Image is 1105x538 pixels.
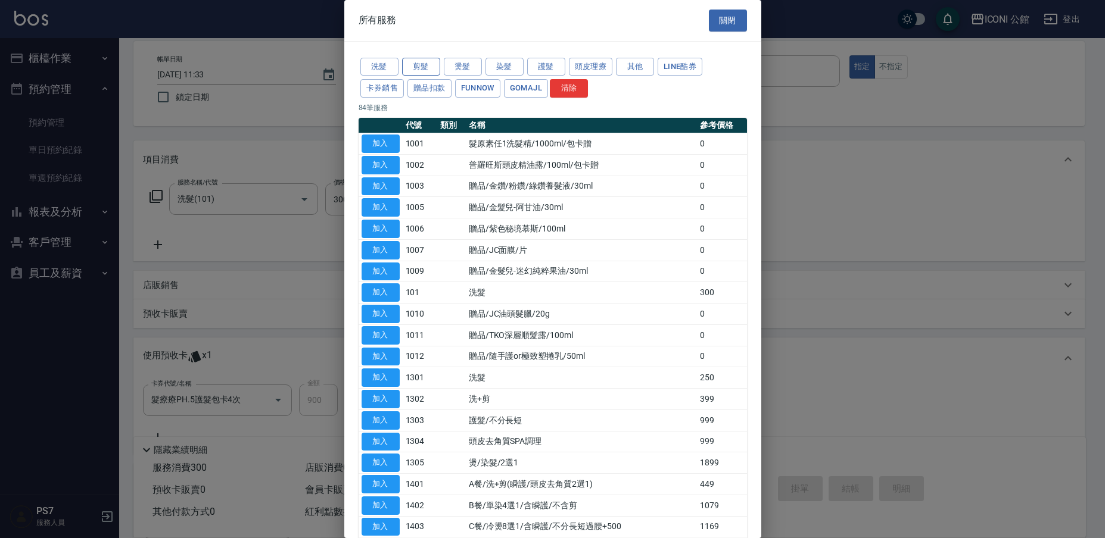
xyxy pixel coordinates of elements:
p: 84 筆服務 [359,102,747,113]
button: FUNNOW [455,79,500,98]
td: 1401 [403,474,437,495]
button: 加入 [362,368,400,387]
button: 剪髮 [402,58,440,76]
td: 贈品/隨手護or極致塑捲乳/50ml [466,346,697,367]
button: 加入 [362,134,400,153]
td: 1001 [403,133,437,155]
td: 贈品/金髮兒-阿甘油/30ml [466,197,697,218]
button: 加入 [362,283,400,302]
td: 頭皮去角質SPA調理 [466,431,697,452]
td: 洗髮 [466,282,697,304]
td: 0 [697,197,747,218]
td: 1010 [403,304,437,325]
button: 加入 [362,518,400,536]
td: 0 [697,133,747,155]
td: 0 [697,239,747,261]
td: 0 [697,176,747,197]
td: 1403 [403,516,437,537]
button: 頭皮理療 [569,58,613,76]
td: 護髮/不分長短 [466,409,697,431]
td: 300 [697,282,747,304]
span: 所有服務 [359,14,397,26]
th: 名稱 [466,118,697,133]
button: 加入 [362,475,400,493]
td: 1006 [403,218,437,240]
button: 加入 [362,433,400,451]
td: 1003 [403,176,437,197]
button: 加入 [362,156,400,174]
button: 加入 [362,198,400,217]
td: 0 [697,218,747,240]
td: 1402 [403,495,437,516]
td: 0 [697,154,747,176]
td: 1304 [403,431,437,452]
td: 101 [403,282,437,304]
button: 關閉 [709,10,747,32]
td: 贈品/金髮兒-迷幻純粹果油/30ml [466,261,697,282]
td: 1305 [403,452,437,474]
button: 染髮 [485,58,524,76]
button: LINE酷券 [658,58,702,76]
td: 1011 [403,324,437,346]
td: B餐/單染4選1/含瞬護/不含剪 [466,495,697,516]
button: 洗髮 [360,58,399,76]
button: 清除 [550,79,588,98]
button: 贈品扣款 [407,79,452,98]
button: 加入 [362,453,400,472]
button: 加入 [362,326,400,345]
td: 1012 [403,346,437,367]
button: 加入 [362,305,400,323]
button: 加入 [362,496,400,515]
td: 999 [697,409,747,431]
button: 加入 [362,262,400,281]
button: 加入 [362,177,400,196]
th: 類別 [437,118,466,133]
td: 0 [697,324,747,346]
td: 1899 [697,452,747,474]
td: 250 [697,367,747,389]
td: 贈品/TKO深層順髮露/100ml [466,324,697,346]
button: 卡券銷售 [360,79,404,98]
td: 1301 [403,367,437,389]
button: 加入 [362,348,400,366]
td: 贈品/JC油頭髮臘/20g [466,304,697,325]
td: 1007 [403,239,437,261]
button: 加入 [362,241,400,259]
td: 1302 [403,389,437,410]
td: 贈品/JC面膜/片 [466,239,697,261]
td: 1169 [697,516,747,537]
td: 普羅旺斯頭皮精油露/100ml/包卡贈 [466,154,697,176]
td: A餐/洗+剪(瞬護/頭皮去角質2選1) [466,474,697,495]
button: 加入 [362,220,400,238]
button: 加入 [362,390,400,408]
td: C餐/冷燙8選1/含瞬護/不分長短過腰+500 [466,516,697,537]
td: 399 [697,389,747,410]
th: 代號 [403,118,437,133]
td: 0 [697,346,747,367]
td: 1002 [403,154,437,176]
td: 洗+剪 [466,389,697,410]
td: 1303 [403,409,437,431]
button: 護髮 [527,58,565,76]
td: 贈品/金鑽/粉鑽/綠鑽養髮液/30ml [466,176,697,197]
td: 燙/染髮/2選1 [466,452,697,474]
td: 999 [697,431,747,452]
td: 1009 [403,261,437,282]
td: 髮原素任1洗髮精/1000ml/包卡贈 [466,133,697,155]
button: 加入 [362,411,400,430]
button: 燙髮 [444,58,482,76]
button: 其他 [616,58,654,76]
td: 洗髮 [466,367,697,389]
td: 449 [697,474,747,495]
td: 1079 [697,495,747,516]
td: 0 [697,261,747,282]
td: 0 [697,304,747,325]
th: 參考價格 [697,118,747,133]
td: 1005 [403,197,437,218]
button: GOMAJL [504,79,548,98]
td: 贈品/紫色秘境慕斯/100ml [466,218,697,240]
